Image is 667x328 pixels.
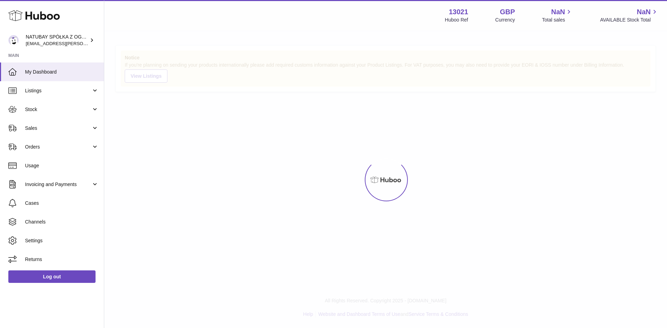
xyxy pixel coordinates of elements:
[25,106,91,113] span: Stock
[445,17,468,23] div: Huboo Ref
[25,181,91,188] span: Invoicing and Payments
[26,34,88,47] div: NATUBAY SPÓŁKA Z OGRANICZONĄ ODPOWIEDZIALNOŚCIĄ
[25,200,99,207] span: Cases
[25,162,99,169] span: Usage
[637,7,651,17] span: NaN
[8,35,19,45] img: kacper.antkowski@natubay.pl
[25,87,91,94] span: Listings
[8,270,96,283] a: Log out
[500,7,515,17] strong: GBP
[25,125,91,132] span: Sales
[600,17,659,23] span: AVAILABLE Stock Total
[449,7,468,17] strong: 13021
[542,7,573,23] a: NaN Total sales
[25,69,99,75] span: My Dashboard
[542,17,573,23] span: Total sales
[25,256,99,263] span: Returns
[25,219,99,225] span: Channels
[495,17,515,23] div: Currency
[600,7,659,23] a: NaN AVAILABLE Stock Total
[25,144,91,150] span: Orders
[25,237,99,244] span: Settings
[26,41,139,46] span: [EMAIL_ADDRESS][PERSON_NAME][DOMAIN_NAME]
[551,7,565,17] span: NaN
